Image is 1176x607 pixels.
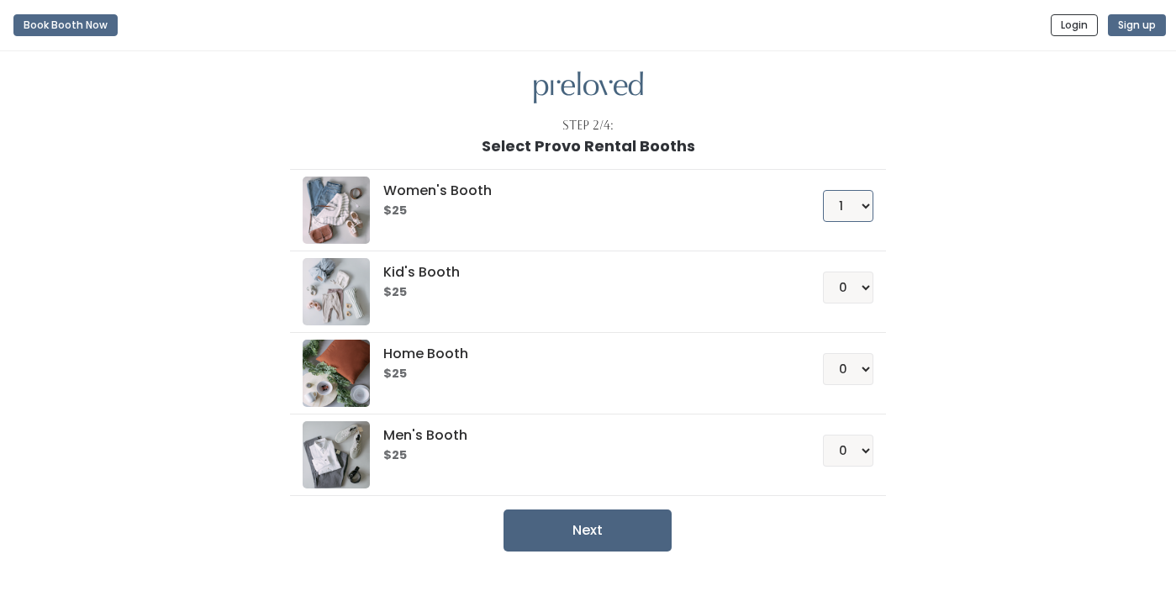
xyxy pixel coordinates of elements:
[534,71,643,104] img: preloved logo
[303,340,370,407] img: preloved logo
[303,177,370,244] img: preloved logo
[383,286,783,299] h6: $25
[13,14,118,36] button: Book Booth Now
[303,421,370,488] img: preloved logo
[303,258,370,325] img: preloved logo
[504,509,672,552] button: Next
[383,265,783,280] h5: Kid's Booth
[383,204,783,218] h6: $25
[383,367,783,381] h6: $25
[383,428,783,443] h5: Men's Booth
[1108,14,1166,36] button: Sign up
[482,138,695,155] h1: Select Provo Rental Booths
[13,7,118,44] a: Book Booth Now
[383,346,783,362] h5: Home Booth
[383,183,783,198] h5: Women's Booth
[1051,14,1098,36] button: Login
[562,117,614,135] div: Step 2/4:
[383,449,783,462] h6: $25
